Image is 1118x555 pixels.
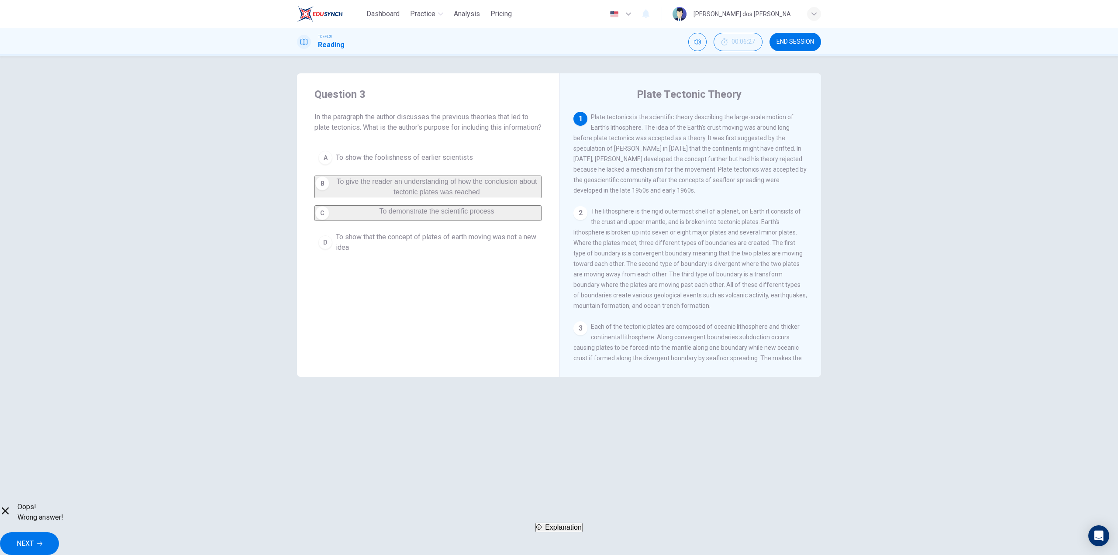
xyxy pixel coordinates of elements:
[314,87,542,101] h4: Question 3
[609,11,620,17] img: en
[535,523,583,532] button: Explanation
[366,9,400,19] span: Dashboard
[776,38,814,45] span: END SESSION
[573,323,802,372] span: Each of the tectonic plates are composed of oceanic lithosphere and thicker continental lithosphe...
[17,502,63,512] span: Oops!
[1088,525,1109,546] div: Open Intercom Messenger
[673,7,687,21] img: Profile picture
[545,524,582,531] span: Explanation
[337,178,537,196] span: To give the reader an understanding of how the conclusion about tectonic plates was reached
[410,9,435,19] span: Practice
[487,6,515,22] button: Pricing
[297,5,343,23] img: EduSynch logo
[314,205,542,221] button: CTo demonstrate the scientific process
[315,176,329,190] div: B
[314,176,542,198] button: BTo give the reader an understanding of how the conclusion about tectonic plates was reached
[769,33,821,51] button: END SESSION
[637,87,742,101] h4: Plate Tectonic Theory
[732,38,755,45] span: 00:06:27
[694,9,797,19] div: [PERSON_NAME] dos [PERSON_NAME]
[490,9,512,19] span: Pricing
[379,207,494,215] span: To demonstrate the scientific process
[17,538,34,550] span: NEXT
[573,206,587,220] div: 2
[318,34,332,40] span: TOEFL®
[450,6,483,22] button: Analysis
[17,512,63,523] span: Wrong answer!
[318,40,345,50] h1: Reading
[688,33,707,51] div: Mute
[315,206,329,220] div: C
[407,6,447,22] button: Practice
[573,208,807,309] span: The lithosphere is the rigid outermost shell of a planet, on Earth it consists of the crust and u...
[363,6,403,22] button: Dashboard
[314,112,542,133] span: In the paragraph the author discusses the previous theories that led to plate tectonics. What is ...
[573,112,587,126] div: 1
[714,33,763,51] div: Hide
[714,33,763,51] button: 00:06:27
[573,321,587,335] div: 3
[454,9,480,19] span: Analysis
[573,114,807,194] span: Plate tectonics is the scientific theory describing the large-scale motion of Earth's lithosphere...
[297,5,363,23] a: EduSynch logo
